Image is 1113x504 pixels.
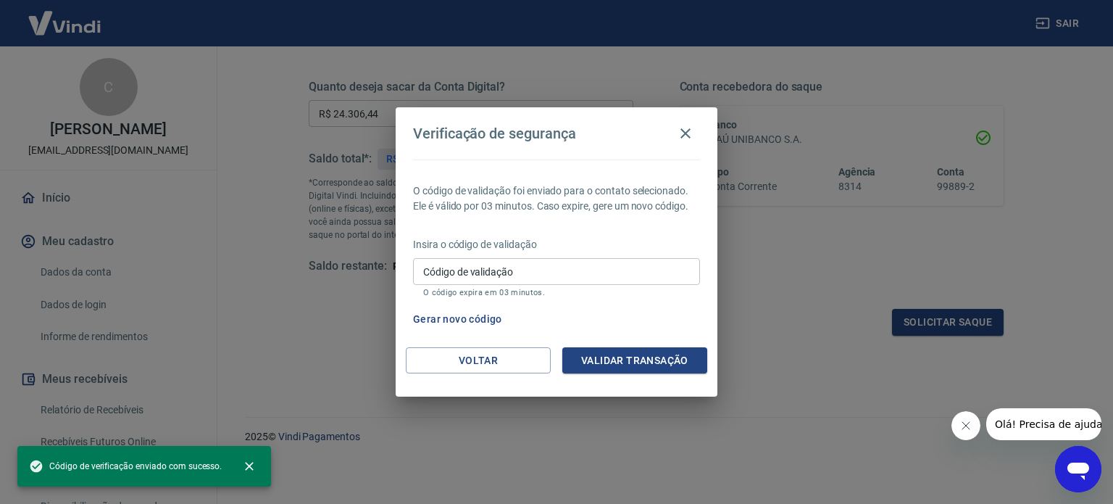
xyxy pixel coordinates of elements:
[986,408,1101,440] iframe: Mensagem da empresa
[29,459,222,474] span: Código de verificação enviado com sucesso.
[406,347,551,374] button: Voltar
[562,347,707,374] button: Validar transação
[951,411,980,440] iframe: Fechar mensagem
[413,183,700,214] p: O código de validação foi enviado para o contato selecionado. Ele é válido por 03 minutos. Caso e...
[407,306,508,333] button: Gerar novo código
[413,125,576,142] h4: Verificação de segurança
[413,237,700,252] p: Insira o código de validação
[423,288,690,297] p: O código expira em 03 minutos.
[9,10,122,22] span: Olá! Precisa de ajuda?
[233,450,265,482] button: close
[1055,446,1101,492] iframe: Botão para abrir a janela de mensagens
